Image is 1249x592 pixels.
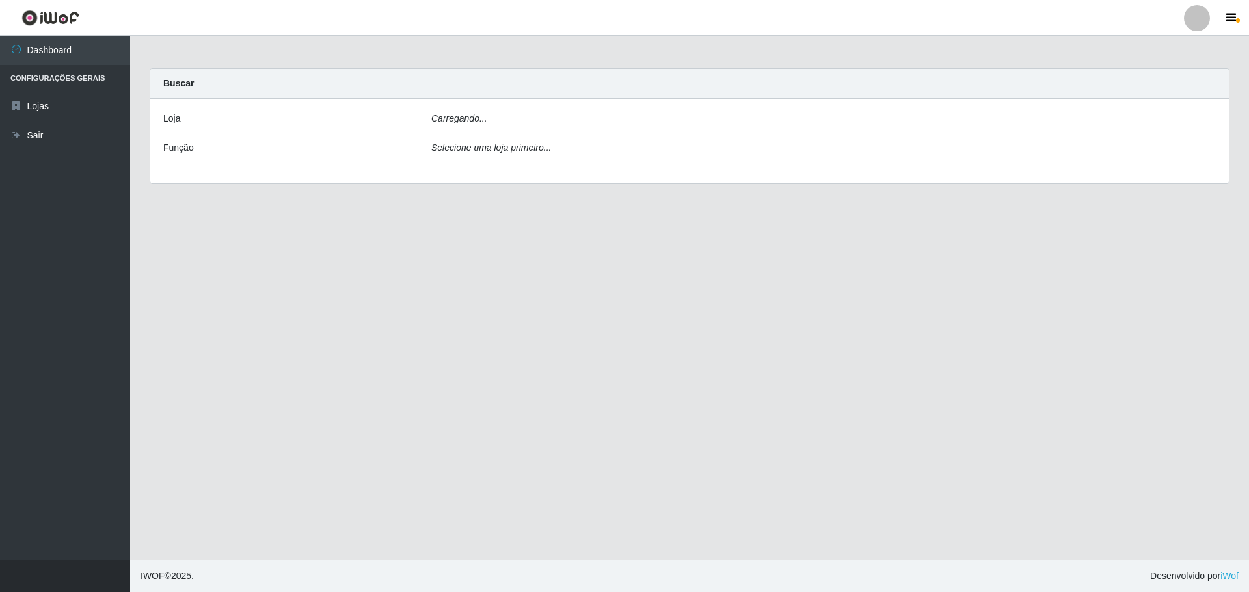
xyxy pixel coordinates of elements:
[163,141,194,155] label: Função
[1220,571,1239,581] a: iWof
[141,569,194,583] span: © 2025 .
[21,10,79,26] img: CoreUI Logo
[163,112,180,125] label: Loja
[163,78,194,88] strong: Buscar
[431,142,551,153] i: Selecione uma loja primeiro...
[1150,569,1239,583] span: Desenvolvido por
[141,571,165,581] span: IWOF
[431,113,487,123] i: Carregando...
